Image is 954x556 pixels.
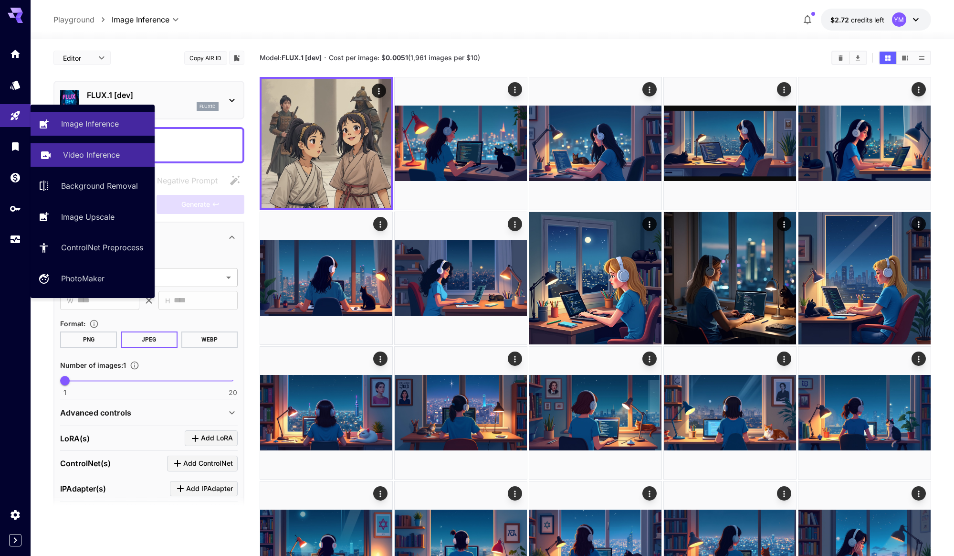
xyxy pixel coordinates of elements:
p: ControlNet(s) [60,458,111,469]
div: Actions [372,84,386,98]
p: LoRA(s) [60,433,90,444]
p: ControlNet Preprocess [61,242,143,253]
div: Usage [10,234,21,246]
span: Negative Prompt [157,175,218,186]
div: Actions [642,352,657,366]
img: 2Q== [664,347,796,479]
span: Model: [260,53,322,62]
button: Click to add LoRA [185,430,238,446]
button: Choose the file format for the output image. [85,319,103,329]
button: Specify how many images to generate in a single request. Each image generation will be charged se... [126,361,143,370]
div: Actions [642,486,657,501]
button: Show images in grid view [880,52,896,64]
img: 9k= [260,347,392,479]
span: 20 [229,388,237,397]
span: $2.72 [830,16,851,24]
p: Image Upscale [61,211,115,223]
div: Actions [642,217,657,231]
div: Actions [508,217,522,231]
div: Clear ImagesDownload All [831,51,867,65]
div: Library [10,140,21,152]
button: Show images in video view [897,52,913,64]
div: Show images in grid viewShow images in video viewShow images in list view [879,51,931,65]
div: Playground [10,107,21,119]
span: Number of images : 1 [60,361,126,369]
a: Video Inference [31,143,155,167]
div: Actions [777,82,791,96]
b: FLUX.1 [dev] [282,53,322,62]
button: Download All [849,52,866,64]
div: Actions [777,486,791,501]
a: ControlNet Preprocess [31,236,155,259]
p: Video Inference [63,149,120,160]
img: Z [798,212,931,344]
button: Click to add IPAdapter [170,481,238,497]
img: Z [798,347,931,479]
p: Playground [53,14,94,25]
div: Home [10,48,21,60]
span: Add IPAdapter [186,483,233,495]
div: Wallet [10,171,21,183]
div: Models [10,79,21,91]
span: W [67,295,73,306]
div: API Keys [10,203,21,214]
div: Actions [642,82,657,96]
button: $2.7204 [821,9,931,31]
button: Clear Images [832,52,849,64]
span: 1 [63,388,66,397]
span: credits left [851,16,884,24]
span: Add LoRA [201,432,233,444]
div: Actions [508,352,522,366]
img: 9k= [395,347,527,479]
img: 9k= [529,347,661,479]
div: Actions [912,82,926,96]
p: IPAdapter(s) [60,483,106,494]
div: Actions [912,486,926,501]
span: Cost per image: $ (1,961 images per $10) [329,53,480,62]
p: Image Inference [61,118,119,129]
a: Image Inference [31,112,155,136]
button: Click to add ControlNet [167,456,238,471]
div: YM [892,12,906,27]
p: Advanced controls [60,407,131,418]
button: Copy AIR ID [184,51,227,65]
div: Settings [10,509,21,521]
button: JPEG [121,331,178,348]
div: Actions [777,352,791,366]
img: 9k= [529,77,661,210]
img: Z [798,77,931,210]
div: Actions [912,352,926,366]
div: Actions [373,352,388,366]
a: Image Upscale [31,205,155,228]
img: 2Q== [529,212,661,344]
span: Editor [63,53,93,63]
div: Actions [777,217,791,231]
p: PhotoMaker [61,273,105,284]
div: Actions [373,486,388,501]
button: Expand sidebar [9,534,21,546]
img: Z [395,77,527,210]
a: PhotoMaker [31,267,155,290]
div: $2.7204 [830,15,884,25]
button: Add to library [232,52,241,64]
div: Actions [912,217,926,231]
img: Z [664,77,796,210]
img: Z [260,212,392,344]
button: Show images in list view [913,52,930,64]
div: Actions [508,486,522,501]
span: Negative prompts are not compatible with the selected model. [138,174,225,186]
span: H [165,295,170,306]
p: FLUX.1 [dev] [87,89,219,101]
p: · [324,52,326,64]
img: 2Q== [664,212,796,344]
button: WEBP [181,331,238,348]
div: Actions [373,217,388,231]
div: Actions [508,82,522,96]
p: flux1d [199,103,216,110]
span: Image Inference [112,14,169,25]
p: Background Removal [61,180,138,192]
nav: breadcrumb [53,14,112,25]
span: Format : [60,320,85,328]
button: PNG [60,331,117,348]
